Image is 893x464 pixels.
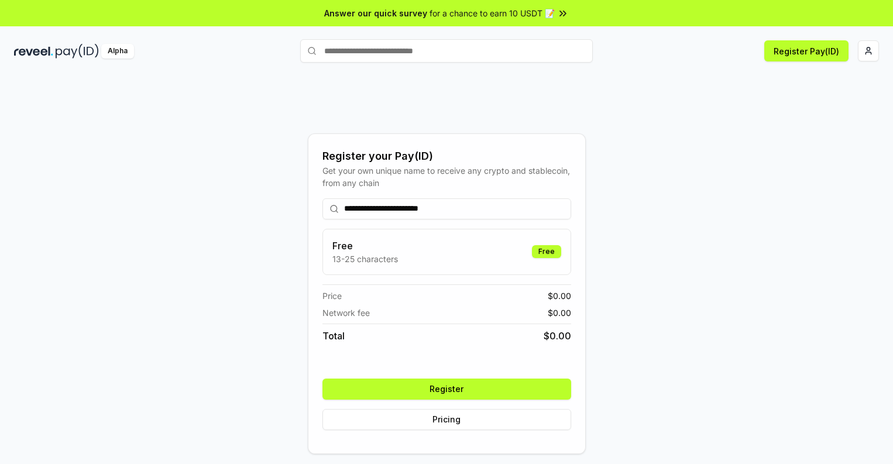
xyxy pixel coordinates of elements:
[322,164,571,189] div: Get your own unique name to receive any crypto and stablecoin, from any chain
[332,253,398,265] p: 13-25 characters
[332,239,398,253] h3: Free
[56,44,99,59] img: pay_id
[548,290,571,302] span: $ 0.00
[322,379,571,400] button: Register
[324,7,427,19] span: Answer our quick survey
[101,44,134,59] div: Alpha
[430,7,555,19] span: for a chance to earn 10 USDT 📝
[322,307,370,319] span: Network fee
[544,329,571,343] span: $ 0.00
[322,290,342,302] span: Price
[532,245,561,258] div: Free
[322,148,571,164] div: Register your Pay(ID)
[14,44,53,59] img: reveel_dark
[764,40,849,61] button: Register Pay(ID)
[322,409,571,430] button: Pricing
[548,307,571,319] span: $ 0.00
[322,329,345,343] span: Total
